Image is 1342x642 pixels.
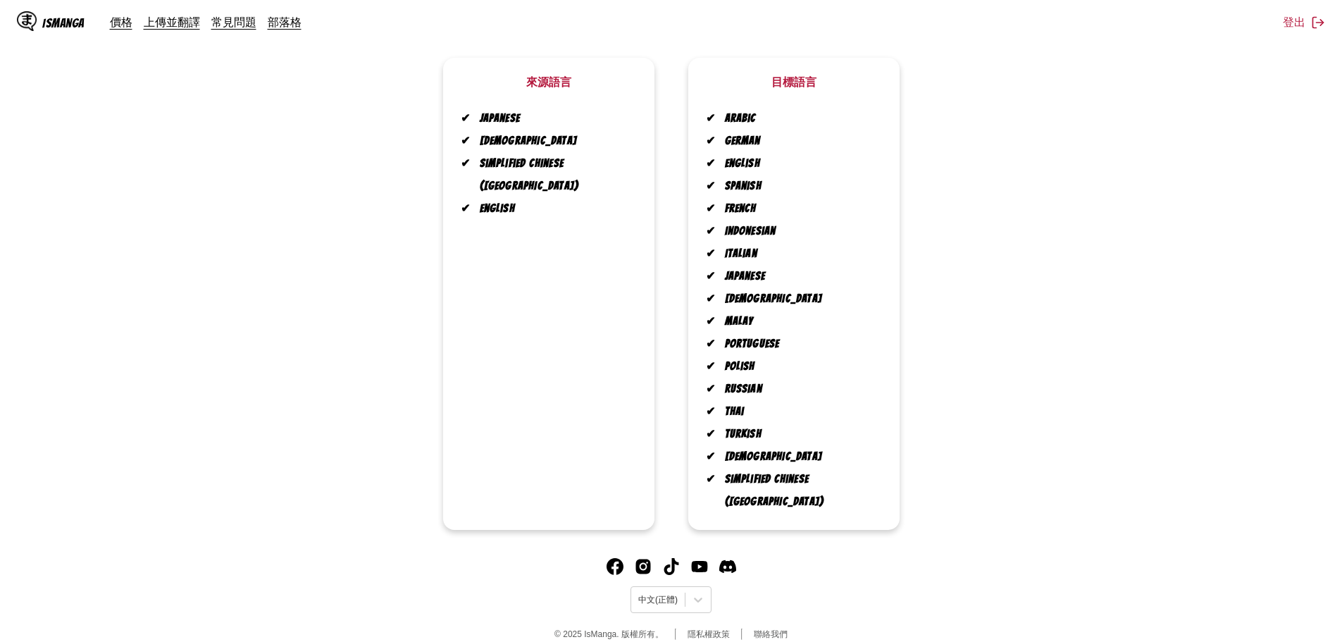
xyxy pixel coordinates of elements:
[691,558,708,575] a: Youtube
[716,107,883,130] li: Arabic
[635,558,652,575] img: IsManga Instagram
[716,220,883,242] li: Indonesian
[716,378,883,400] li: Russian
[471,107,638,130] li: Japanese
[716,152,883,175] li: English
[471,130,638,152] li: [DEMOGRAPHIC_DATA]
[716,400,883,423] li: Thai
[716,310,883,333] li: Malay
[471,152,638,197] li: Simplified Chinese ([GEOGRAPHIC_DATA])
[716,355,883,378] li: Polish
[268,15,302,29] a: 部落格
[691,558,708,575] img: IsManga YouTube
[719,558,736,575] a: Discord
[716,468,883,513] li: Simplified Chinese ([GEOGRAPHIC_DATA])
[716,242,883,265] li: Italian
[17,11,37,31] img: IsManga Logo
[716,333,883,355] li: Portuguese
[554,629,664,641] span: © 2025 IsManga. 版權所有。
[663,558,680,575] img: IsManga TikTok
[754,629,788,641] a: 聯絡我們
[110,15,132,29] a: 價格
[211,15,256,29] a: 常見問題
[1311,16,1325,30] img: Sign out
[716,175,883,197] li: Spanish
[42,16,85,30] div: IsManga
[716,445,883,468] li: [DEMOGRAPHIC_DATA]
[1283,15,1325,30] button: 登出
[663,558,680,575] a: TikTok
[144,15,200,29] a: 上傳並翻譯
[17,11,110,34] a: IsManga LogoIsManga
[771,75,816,90] h2: 目標語言
[716,423,883,445] li: Turkish
[716,130,883,152] li: German
[635,558,652,575] a: Instagram
[607,558,623,575] img: IsManga Facebook
[526,75,571,90] h2: 來源語言
[719,558,736,575] img: IsManga Discord
[716,288,883,310] li: [DEMOGRAPHIC_DATA]
[716,265,883,288] li: Japanese
[471,197,638,220] li: English
[716,197,883,220] li: French
[688,629,730,641] a: 隱私權政策
[607,558,623,575] a: Facebook
[638,595,640,605] input: Select language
